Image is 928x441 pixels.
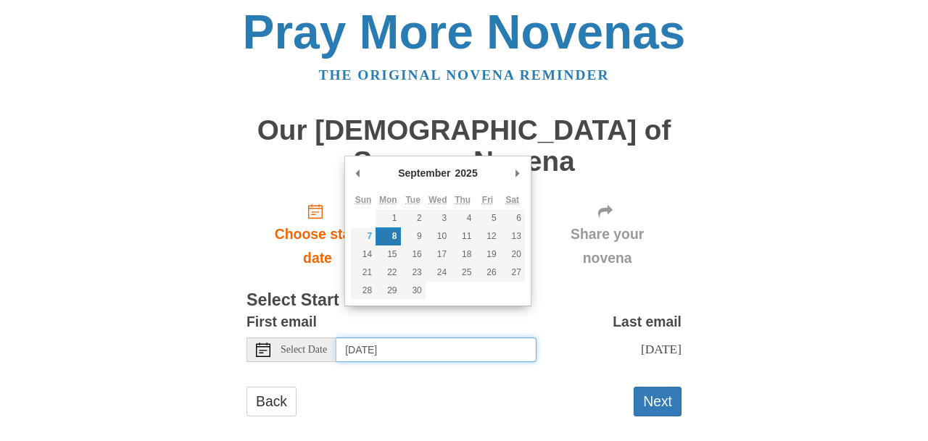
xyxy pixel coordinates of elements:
button: 21 [351,264,376,282]
button: 30 [401,282,426,300]
abbr: Friday [482,195,493,205]
span: Select Date [281,345,327,355]
button: 13 [500,227,525,245]
button: 25 [450,264,475,282]
abbr: Tuesday [405,195,420,205]
h3: Select Start Date [246,291,681,310]
div: 2025 [453,162,480,184]
label: Last email [613,310,681,334]
h1: Our [DEMOGRAPHIC_DATA] of Sorrows Novena [246,115,681,177]
button: 1 [376,209,400,227]
button: 7 [351,227,376,245]
abbr: Sunday [355,195,372,205]
input: Use the arrow keys to pick a date [336,337,536,362]
abbr: Monday [379,195,397,205]
button: 23 [401,264,426,282]
button: 28 [351,282,376,300]
a: Pray More Novenas [243,5,686,59]
button: 3 [426,209,450,227]
button: 6 [500,209,525,227]
button: 18 [450,245,475,264]
button: 11 [450,227,475,245]
button: 9 [401,227,426,245]
button: Previous Month [351,162,365,184]
button: 17 [426,245,450,264]
a: The original novena reminder [319,67,610,83]
button: 14 [351,245,376,264]
span: Choose start date [261,222,374,270]
a: Choose start date [246,191,389,277]
button: 29 [376,282,400,300]
abbr: Wednesday [428,195,447,205]
button: 22 [376,264,400,282]
button: 15 [376,245,400,264]
div: Click "Next" to confirm your start date first. [533,191,681,277]
button: 27 [500,264,525,282]
button: 2 [401,209,426,227]
button: 4 [450,209,475,227]
button: Next Month [510,162,525,184]
div: September [396,162,452,184]
button: 19 [475,245,500,264]
button: 24 [426,264,450,282]
button: 10 [426,227,450,245]
button: 12 [475,227,500,245]
button: 8 [376,227,400,245]
abbr: Saturday [505,195,519,205]
button: Next [634,387,681,416]
span: [DATE] [641,342,681,356]
label: First email [246,310,317,334]
abbr: Thursday [455,195,471,205]
a: Back [246,387,297,416]
button: 5 [475,209,500,227]
button: 26 [475,264,500,282]
button: 20 [500,245,525,264]
span: Share your novena [547,222,667,270]
button: 16 [401,245,426,264]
